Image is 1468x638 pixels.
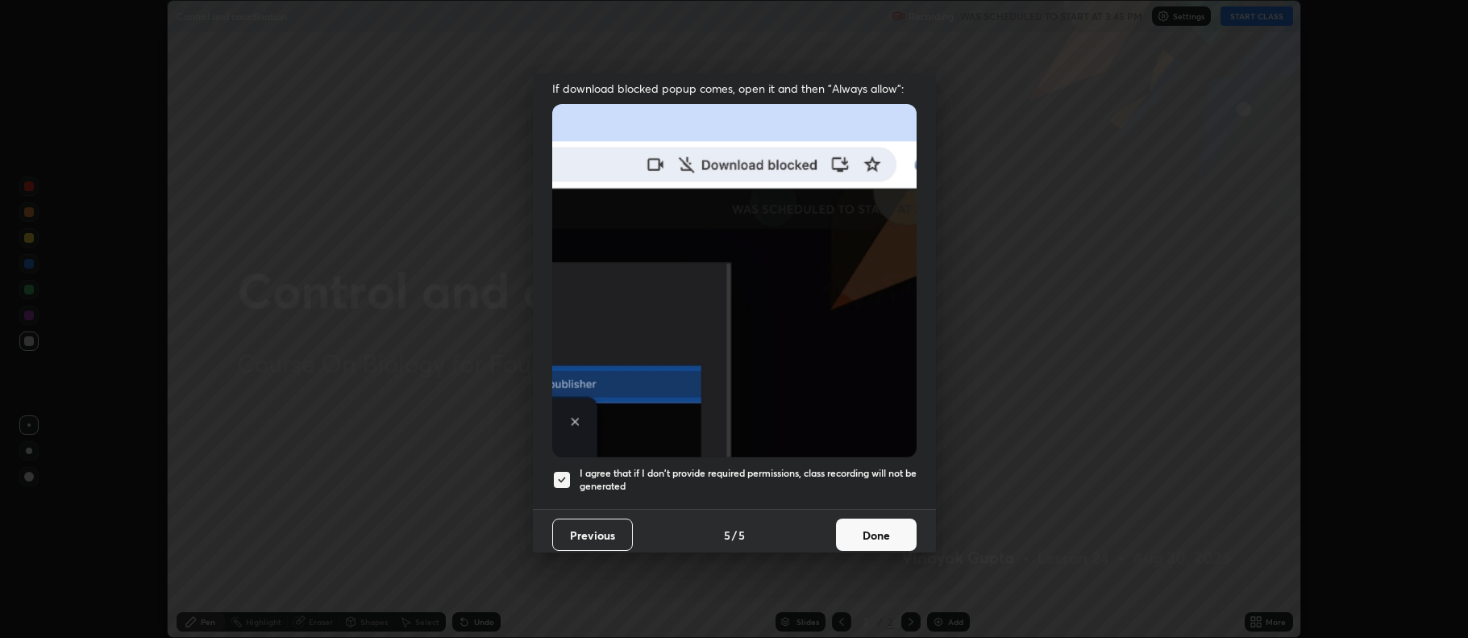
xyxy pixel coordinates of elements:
h4: / [732,527,737,544]
button: Done [836,519,917,551]
h5: I agree that if I don't provide required permissions, class recording will not be generated [580,467,917,492]
h4: 5 [724,527,730,544]
button: Previous [552,519,633,551]
img: downloads-permission-blocked.gif [552,104,917,457]
h4: 5 [738,527,745,544]
span: If download blocked popup comes, open it and then "Always allow": [552,81,917,96]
